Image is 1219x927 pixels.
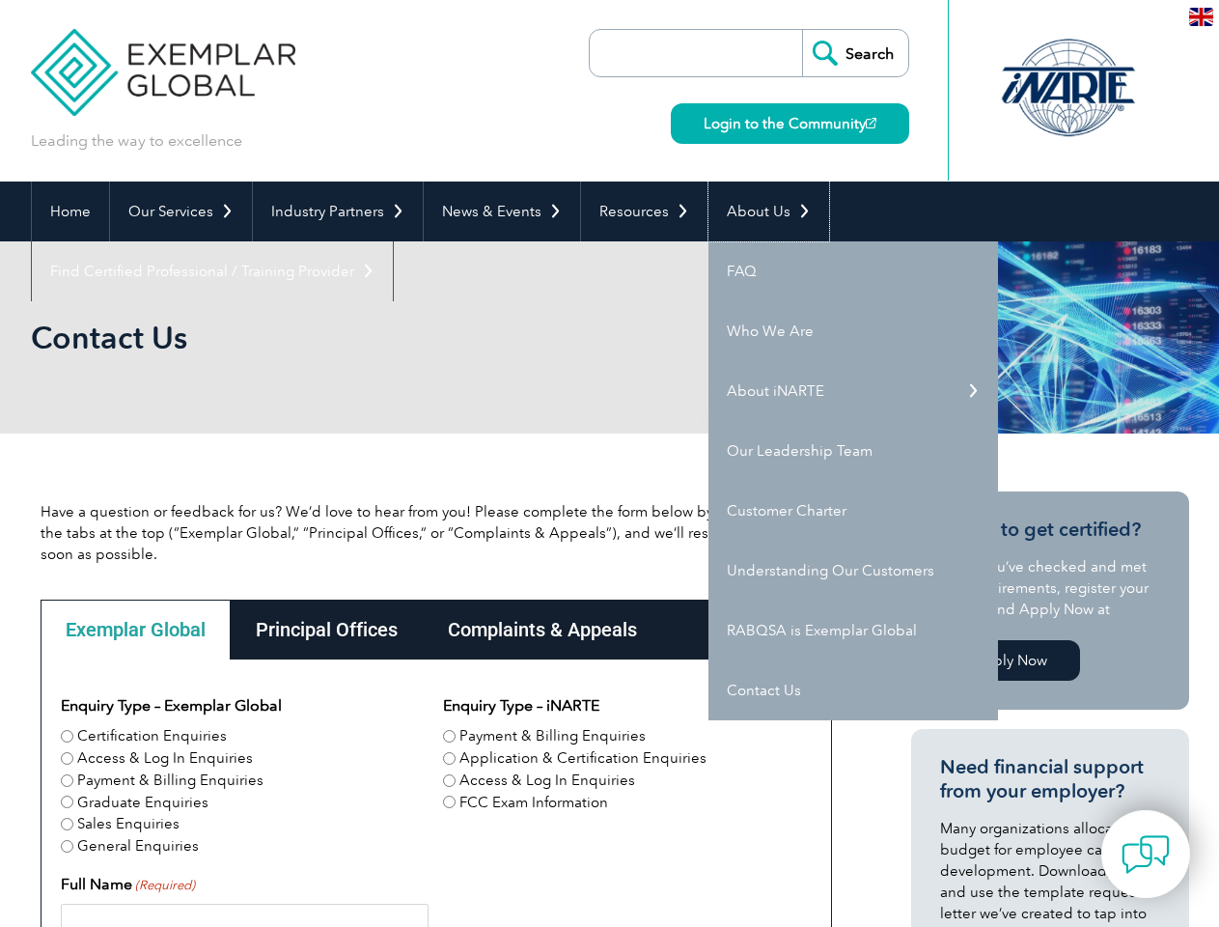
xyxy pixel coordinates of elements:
div: Complaints & Appeals [423,600,662,660]
a: Home [32,182,109,241]
a: Login to the Community [671,103,909,144]
a: Contact Us [708,660,998,720]
legend: Enquiry Type – Exemplar Global [61,694,282,717]
a: About Us [708,182,829,241]
input: Search [802,30,908,76]
a: Understanding Our Customers [708,541,998,601]
a: Who We Are [708,301,998,361]
a: Our Leadership Team [708,421,998,481]
div: Principal Offices [231,600,423,660]
label: Payment & Billing Enquiries [459,725,646,747]
label: Sales Enquiries [77,813,180,835]
label: FCC Exam Information [459,792,608,814]
a: Resources [581,182,707,241]
legend: Enquiry Type – iNARTE [443,694,599,717]
label: Full Name [61,873,195,896]
a: Find Certified Professional / Training Provider [32,241,393,301]
a: Our Services [110,182,252,241]
a: RABQSA is Exemplar Global [708,601,998,660]
label: General Enquiries [77,835,199,857]
a: Customer Charter [708,481,998,541]
p: Leading the way to excellence [31,130,242,152]
a: News & Events [424,182,580,241]
label: Access & Log In Enquiries [77,747,253,770]
a: Apply Now [940,640,1080,681]
label: Certification Enquiries [77,725,227,747]
label: Payment & Billing Enquiries [77,770,263,792]
label: Access & Log In Enquiries [459,770,635,792]
h3: Ready to get certified? [940,518,1160,542]
span: (Required) [133,876,195,895]
label: Graduate Enquiries [77,792,208,814]
p: Have a question or feedback for us? We’d love to hear from you! Please complete the form below by... [41,501,832,565]
h3: Need financial support from your employer? [940,755,1160,803]
a: About iNARTE [708,361,998,421]
img: open_square.png [866,118,876,128]
label: Application & Certification Enquiries [459,747,706,770]
a: FAQ [708,241,998,301]
img: contact-chat.png [1122,830,1170,879]
a: Industry Partners [253,182,423,241]
img: en [1189,8,1213,26]
h1: Contact Us [31,319,772,356]
p: Once you’ve checked and met the requirements, register your details and Apply Now at [940,556,1160,620]
div: Exemplar Global [41,600,231,660]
